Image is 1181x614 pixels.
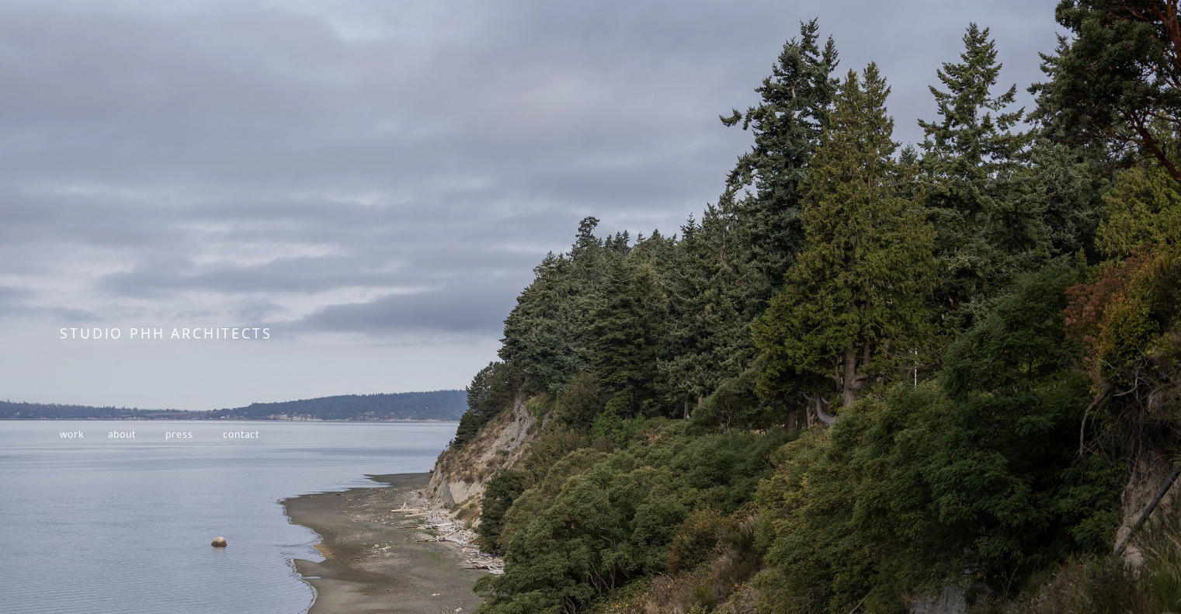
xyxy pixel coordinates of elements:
a: contact [223,428,259,441]
a: work [60,428,83,441]
span: STUDIO PHH ARCHITECTS [60,324,272,342]
a: press [165,428,193,441]
a: about [108,428,136,441]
